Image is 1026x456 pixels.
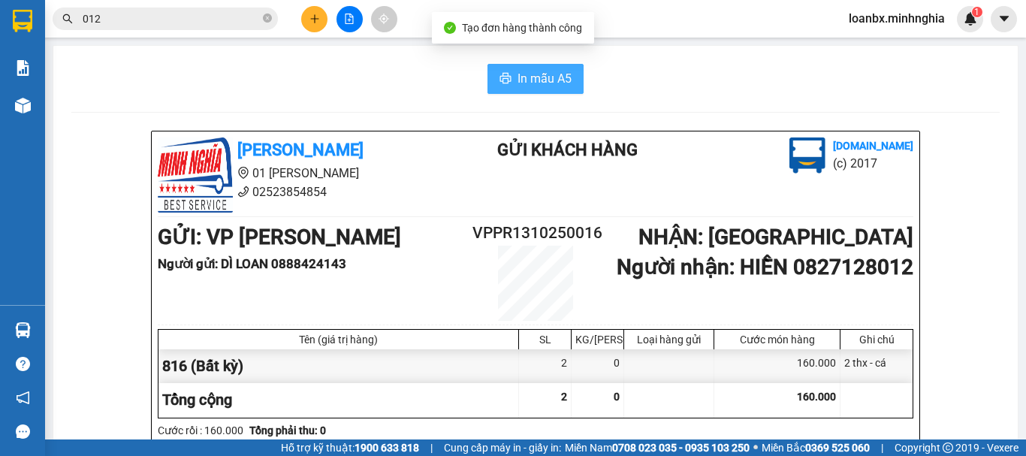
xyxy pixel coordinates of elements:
strong: 0369 525 060 [805,442,870,454]
li: (c) 2017 [833,154,913,173]
img: logo.jpg [789,137,825,174]
span: aim [379,14,389,24]
div: Tên (giá trị hàng) [162,334,515,346]
span: 2 [561,391,567,403]
div: 160.000 [714,349,840,383]
span: | [430,439,433,456]
span: message [16,424,30,439]
span: check-circle [444,22,456,34]
img: icon-new-feature [964,12,977,26]
span: Cung cấp máy in - giấy in: [444,439,561,456]
button: file-add [336,6,363,32]
b: GỬI : VP [PERSON_NAME] [7,94,250,119]
b: Tổng phải thu: 0 [249,424,326,436]
h2: VPPR1310250016 [472,221,599,246]
div: 2 thx - cá [840,349,913,383]
span: phone [86,55,98,67]
strong: 1900 633 818 [355,442,419,454]
img: warehouse-icon [15,322,31,338]
span: plus [309,14,320,24]
sup: 1 [972,7,982,17]
span: 160.000 [797,391,836,403]
span: search [62,14,73,24]
img: solution-icon [15,60,31,76]
span: phone [237,186,249,198]
li: 01 [PERSON_NAME] [158,164,437,183]
span: caret-down [997,12,1011,26]
span: printer [499,72,511,86]
span: In mẫu A5 [518,69,572,88]
span: question-circle [16,357,30,371]
span: environment [86,36,98,48]
span: 0 [614,391,620,403]
div: Cước rồi : 160.000 [158,422,243,439]
button: aim [371,6,397,32]
span: ⚪️ [753,445,758,451]
button: caret-down [991,6,1017,32]
b: GỬI : VP [PERSON_NAME] [158,225,401,249]
span: Miền Nam [565,439,750,456]
div: 0 [572,349,624,383]
img: logo.jpg [7,7,82,82]
b: Người nhận : HIỀN 0827128012 [617,255,913,279]
span: loanbx.minhnghia [837,9,957,28]
span: Tạo đơn hàng thành công [462,22,582,34]
li: 02523854854 [7,52,286,71]
img: warehouse-icon [15,98,31,113]
input: Tìm tên, số ĐT hoặc mã đơn [83,11,260,27]
span: Tổng cộng [162,391,232,409]
span: 1 [974,7,979,17]
b: [DOMAIN_NAME] [833,140,913,152]
span: Hỗ trợ kỹ thuật: [281,439,419,456]
b: [PERSON_NAME] [86,10,213,29]
div: SL [523,334,567,346]
b: Gửi khách hàng [497,140,638,159]
div: Cước món hàng [718,334,836,346]
div: 2 [519,349,572,383]
div: 816 (Bất kỳ) [158,349,519,383]
span: notification [16,391,30,405]
li: 02523854854 [158,183,437,201]
span: copyright [943,442,953,453]
b: [PERSON_NAME] [237,140,364,159]
span: | [881,439,883,456]
li: 01 [PERSON_NAME] [7,33,286,52]
div: Ghi chú [844,334,909,346]
img: logo-vxr [13,10,32,32]
button: plus [301,6,327,32]
img: logo.jpg [158,137,233,213]
b: NHẬN : [GEOGRAPHIC_DATA] [638,225,913,249]
span: environment [237,167,249,179]
div: Loại hàng gửi [628,334,710,346]
span: close-circle [263,12,272,26]
button: printerIn mẫu A5 [487,64,584,94]
div: KG/[PERSON_NAME] [575,334,620,346]
span: close-circle [263,14,272,23]
span: Miền Bắc [762,439,870,456]
strong: 0708 023 035 - 0935 103 250 [612,442,750,454]
b: Người gửi : DÌ LOAN 0888424143 [158,256,346,271]
span: file-add [344,14,355,24]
